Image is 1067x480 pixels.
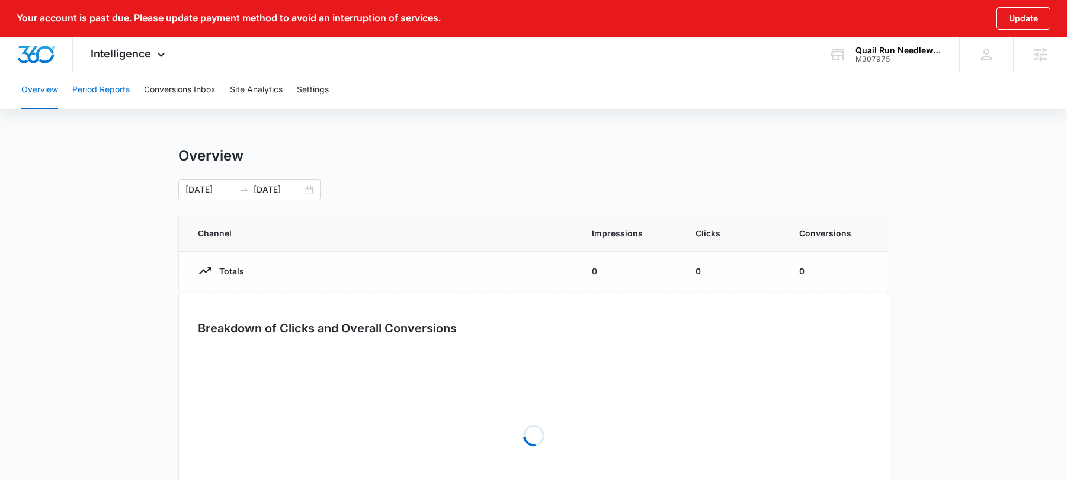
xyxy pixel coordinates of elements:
[996,7,1050,30] button: Update
[578,252,681,290] td: 0
[230,71,283,109] button: Site Analytics
[118,69,127,78] img: tab_keywords_by_traffic_grey.svg
[17,12,441,24] p: Your account is past due. Please update payment method to avoid an interruption of services.
[855,46,942,55] div: account name
[19,19,28,28] img: logo_orange.svg
[696,227,771,239] span: Clicks
[131,70,200,78] div: Keywords by Traffic
[91,47,151,60] span: Intelligence
[799,227,870,239] span: Conversions
[239,185,249,194] span: swap-right
[144,71,216,109] button: Conversions Inbox
[31,31,130,40] div: Domain: [DOMAIN_NAME]
[19,31,28,40] img: website_grey.svg
[198,227,563,239] span: Channel
[592,227,667,239] span: Impressions
[33,19,58,28] div: v 4.0.25
[185,183,235,196] input: Start date
[32,69,41,78] img: tab_domain_overview_orange.svg
[855,55,942,63] div: account id
[198,319,457,337] h3: Breakdown of Clicks and Overall Conversions
[73,37,186,72] div: Intelligence
[72,71,130,109] button: Period Reports
[239,185,249,194] span: to
[785,252,889,290] td: 0
[212,265,244,277] p: Totals
[297,71,329,109] button: Settings
[45,70,106,78] div: Domain Overview
[254,183,303,196] input: End date
[178,147,243,165] h1: Overview
[21,71,58,109] button: Overview
[681,252,785,290] td: 0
